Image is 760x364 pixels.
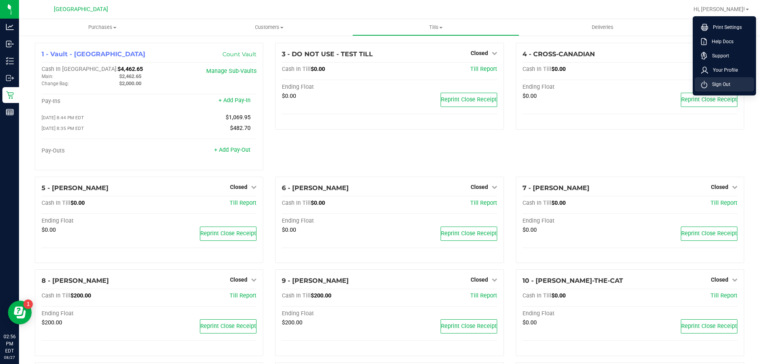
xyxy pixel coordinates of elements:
[519,19,686,36] a: Deliveries
[681,93,737,107] button: Reprint Close Receipt
[681,323,737,330] span: Reprint Close Receipt
[282,292,311,299] span: Cash In Till
[200,323,256,330] span: Reprint Close Receipt
[282,217,389,225] div: Ending Float
[6,40,14,48] inline-svg: Inbound
[701,52,751,60] a: Support
[282,277,349,284] span: 9 - [PERSON_NAME]
[186,24,352,31] span: Customers
[311,292,331,299] span: $200.00
[186,19,352,36] a: Customers
[42,184,108,192] span: 5 - [PERSON_NAME]
[681,227,737,241] button: Reprint Close Receipt
[695,77,754,91] li: Sign Out
[119,73,141,79] span: $2,462.65
[23,299,33,309] iframe: Resource center unread badge
[471,276,488,283] span: Closed
[471,184,488,190] span: Closed
[522,310,630,317] div: Ending Float
[42,98,149,105] div: Pay-Ins
[19,19,186,36] a: Purchases
[522,184,589,192] span: 7 - [PERSON_NAME]
[218,97,251,104] a: + Add Pay-In
[352,19,519,36] a: Tills
[470,200,497,206] a: Till Report
[282,93,296,99] span: $0.00
[42,50,145,58] span: 1 - Vault - [GEOGRAPHIC_DATA]
[214,147,251,153] a: + Add Pay-Out
[226,114,251,121] span: $1,069.95
[6,23,14,31] inline-svg: Analytics
[693,6,745,12] span: Hi, [PERSON_NAME]!
[42,147,149,154] div: Pay-Outs
[311,66,325,72] span: $0.00
[42,292,70,299] span: Cash In Till
[707,52,729,60] span: Support
[282,184,349,192] span: 6 - [PERSON_NAME]
[42,126,84,131] span: [DATE] 8:35 PM EDT
[471,50,488,56] span: Closed
[441,230,497,237] span: Reprint Close Receipt
[230,200,256,206] a: Till Report
[707,80,730,88] span: Sign Out
[118,66,143,72] span: $4,462.65
[6,108,14,116] inline-svg: Reports
[70,200,85,206] span: $0.00
[522,50,595,58] span: 4 - CROSS-CANADIAN
[42,74,53,79] span: Main:
[6,74,14,82] inline-svg: Outbound
[200,230,256,237] span: Reprint Close Receipt
[222,51,256,58] a: Count Vault
[711,200,737,206] a: Till Report
[522,227,537,233] span: $0.00
[206,68,256,74] a: Manage Sub-Vaults
[551,66,566,72] span: $0.00
[711,292,737,299] a: Till Report
[711,276,728,283] span: Closed
[551,200,566,206] span: $0.00
[311,200,325,206] span: $0.00
[42,227,56,233] span: $0.00
[441,323,497,330] span: Reprint Close Receipt
[42,200,70,206] span: Cash In Till
[42,217,149,225] div: Ending Float
[701,38,751,46] a: Help Docs
[470,292,497,299] a: Till Report
[441,96,497,103] span: Reprint Close Receipt
[230,276,247,283] span: Closed
[282,310,389,317] div: Ending Float
[19,24,186,31] span: Purchases
[522,319,537,326] span: $0.00
[522,277,623,284] span: 10 - [PERSON_NAME]-THE-CAT
[470,66,497,72] a: Till Report
[581,24,624,31] span: Deliveries
[522,292,551,299] span: Cash In Till
[522,93,537,99] span: $0.00
[230,125,251,131] span: $482.70
[681,230,737,237] span: Reprint Close Receipt
[441,227,497,241] button: Reprint Close Receipt
[522,217,630,225] div: Ending Float
[230,292,256,299] a: Till Report
[282,227,296,233] span: $0.00
[522,200,551,206] span: Cash In Till
[708,66,738,74] span: Your Profile
[441,93,497,107] button: Reprint Close Receipt
[282,66,311,72] span: Cash In Till
[522,66,551,72] span: Cash In Till
[441,319,497,334] button: Reprint Close Receipt
[707,38,733,46] span: Help Docs
[708,23,742,31] span: Print Settings
[54,6,108,13] span: [GEOGRAPHIC_DATA]
[42,115,84,120] span: [DATE] 8:44 PM EDT
[200,227,256,241] button: Reprint Close Receipt
[282,84,389,91] div: Ending Float
[711,184,728,190] span: Closed
[42,277,109,284] span: 8 - [PERSON_NAME]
